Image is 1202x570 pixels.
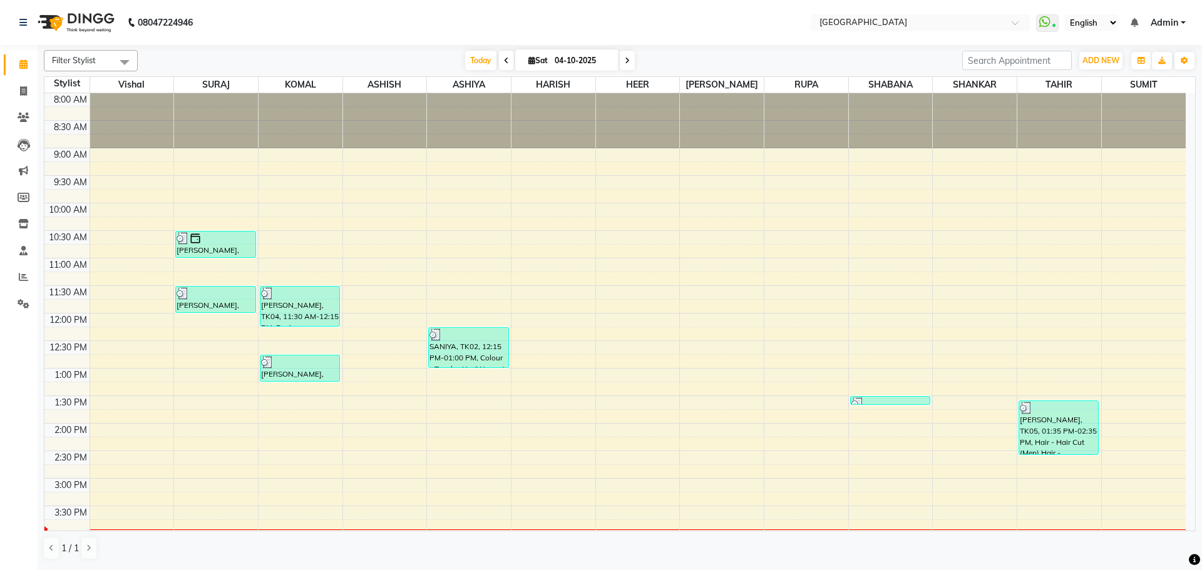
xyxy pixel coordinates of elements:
[962,51,1072,70] input: Search Appointment
[46,203,90,216] div: 10:00 AM
[44,77,90,90] div: Stylist
[465,51,496,70] span: Today
[851,397,930,404] div: [PERSON_NAME], TK05, 01:30 PM-01:35 PM, Basic [MEDICAL_DATA] (Bleach) - Face & Neck (D-Tan),Amazi...
[551,51,614,70] input: 2025-10-04
[52,396,90,409] div: 1:30 PM
[51,176,90,189] div: 9:30 AM
[138,5,193,40] b: 08047224946
[46,286,90,299] div: 11:30 AM
[51,121,90,134] div: 8:30 AM
[1017,77,1101,93] span: TAHIR
[1019,401,1098,454] div: [PERSON_NAME], TK05, 01:35 PM-02:35 PM, Hair - Hair Cut (Men),Hair - [PERSON_NAME] Trim (Men)
[52,479,90,492] div: 3:00 PM
[52,424,90,437] div: 2:00 PM
[46,231,90,244] div: 10:30 AM
[52,55,96,65] span: Filter Stylist
[61,542,79,555] span: 1 / 1
[933,77,1017,93] span: SHANKAR
[90,77,174,93] span: Vishal
[52,369,90,382] div: 1:00 PM
[260,355,339,381] div: [PERSON_NAME], TK07, 12:45 PM-01:15 PM, Pluck Away Those Sorrows - Eyebrows,Basic [MEDICAL_DATA] ...
[46,258,90,272] div: 11:00 AM
[51,148,90,161] div: 9:00 AM
[429,328,508,367] div: SANIYA, TK02, 12:15 PM-01:00 PM, Colour - Touch - Up (Women)
[427,77,511,93] span: ASHIYA
[1151,16,1178,29] span: Admin
[32,5,118,40] img: logo
[1102,77,1186,93] span: SUMIT
[52,451,90,464] div: 2:30 PM
[1082,56,1119,65] span: ADD NEW
[680,77,764,93] span: [PERSON_NAME]
[343,77,427,93] span: ASHISH
[849,77,933,93] span: SHABANA
[176,287,255,312] div: [PERSON_NAME], TK06, 11:30 AM-12:00 PM, Hair - Hair Cut For Undergraduates (Below 12 Years) (Wome...
[47,341,90,354] div: 12:30 PM
[596,77,680,93] span: HEER
[764,77,848,93] span: RUPA
[260,287,339,326] div: [PERSON_NAME], TK04, 11:30 AM-12:15 PM, Basic [MEDICAL_DATA] (Bleach) - Face & Neck (D-Tan),Basic...
[259,77,342,93] span: KOMAL
[174,77,258,93] span: SURAJ
[51,93,90,106] div: 8:00 AM
[511,77,595,93] span: HARISH
[525,56,551,65] span: Sat
[47,313,90,327] div: 12:00 PM
[52,506,90,519] div: 3:30 PM
[176,232,255,257] div: [PERSON_NAME], TK03, 10:30 AM-11:00 AM, Hair - Haircut (Women)
[1079,52,1122,69] button: ADD NEW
